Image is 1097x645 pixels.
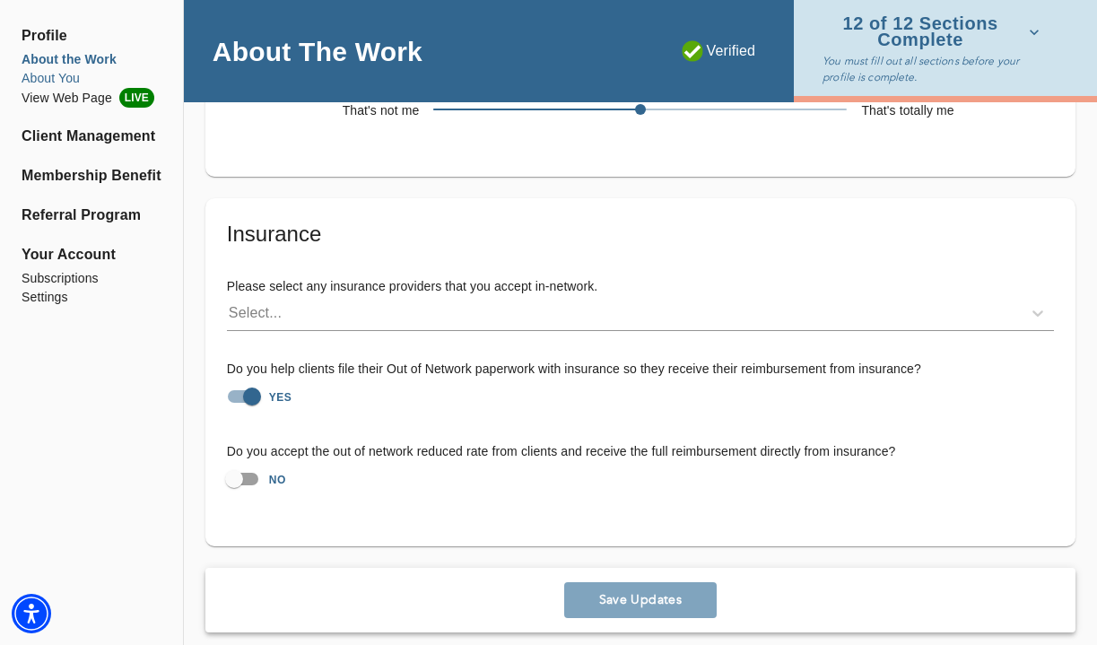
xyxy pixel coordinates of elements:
div: Accessibility Menu [12,594,51,633]
a: Subscriptions [22,269,161,288]
a: About You [22,69,161,88]
p: You must fill out all sections before your profile is complete. [823,53,1047,85]
h6: Do you accept the out of network reduced rate from clients and receive the full reimbursement dir... [227,442,1054,462]
a: Client Management [22,126,161,147]
span: Your Account [22,244,161,266]
h6: Do you help clients file their Out of Network paperwork with insurance so they receive their reim... [227,360,1054,379]
p: Verified [682,40,756,62]
span: Profile [22,25,161,47]
button: 12 of 12 Sections Complete [823,11,1047,53]
h5: Insurance [227,220,1054,248]
h6: That's not me [227,101,420,121]
strong: YES [269,391,292,404]
div: Select... [229,302,282,324]
span: 12 of 12 Sections Complete [823,16,1040,48]
h6: Please select any insurance providers that you accept in-network. [227,277,1054,297]
a: Membership Benefits [22,165,161,187]
a: View Web PageLIVE [22,88,161,108]
a: Settings [22,288,161,307]
h4: About The Work [213,35,422,68]
strong: NO [269,474,286,486]
a: Referral Program [22,205,161,226]
a: About the Work [22,50,161,69]
span: LIVE [119,88,154,108]
h6: That's totally me [861,101,1054,121]
li: View Web Page [22,88,161,108]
